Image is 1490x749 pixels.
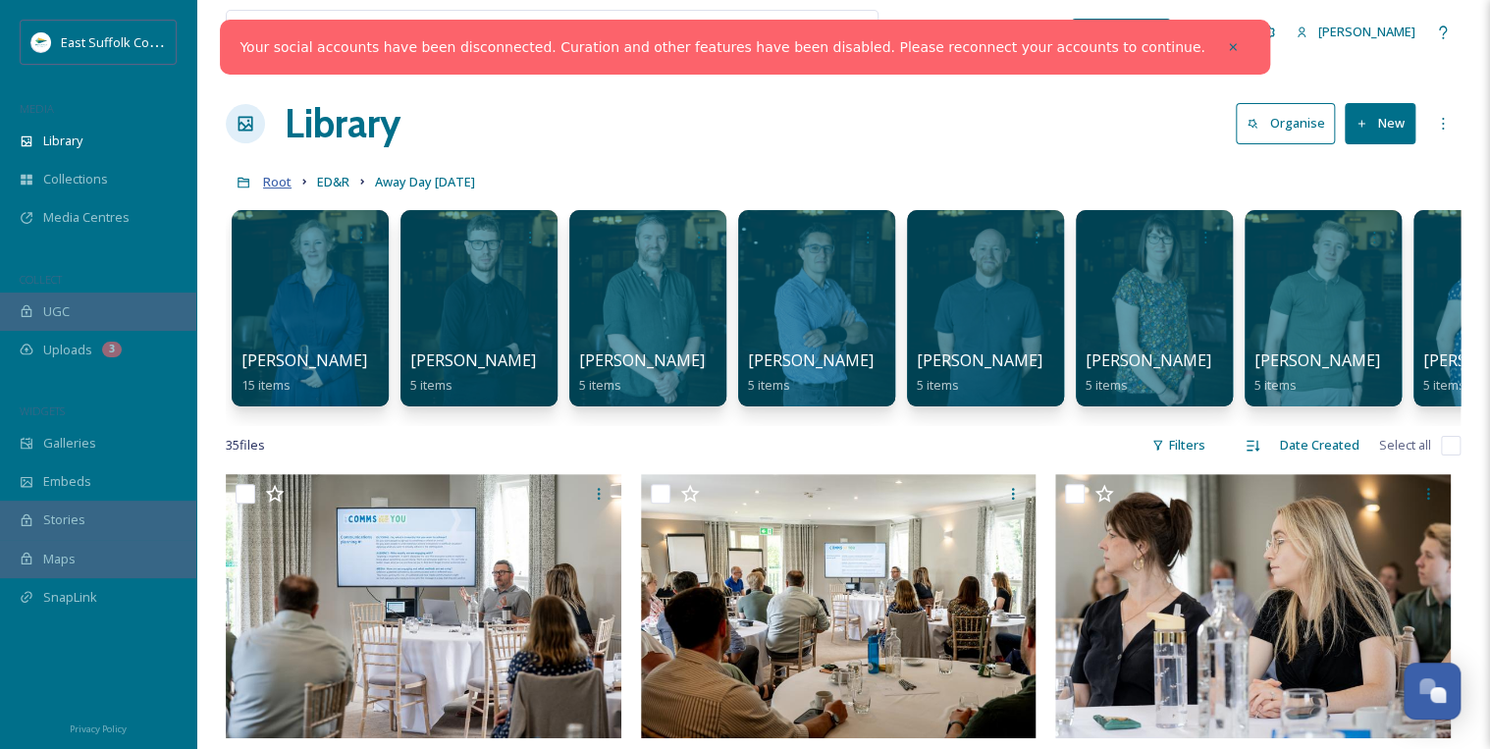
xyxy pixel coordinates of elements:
[317,170,349,193] a: ED&R
[226,436,265,455] span: 35 file s
[263,170,292,193] a: Root
[1318,23,1415,40] span: [PERSON_NAME]
[748,349,874,371] span: [PERSON_NAME]
[43,170,108,188] span: Collections
[748,376,790,394] span: 5 items
[917,376,959,394] span: 5 items
[748,351,874,394] a: [PERSON_NAME]5 items
[641,474,1037,738] img: ext_1750677420.447544_mary@ettphotography.co.uk-Workshop-HIGH-RES-8.jpg
[753,13,868,51] a: View all files
[1254,376,1297,394] span: 5 items
[43,132,82,150] span: Library
[1236,103,1335,143] button: Organise
[579,376,621,394] span: 5 items
[317,173,349,190] span: ED&R
[70,716,127,739] a: Privacy Policy
[241,351,367,394] a: [PERSON_NAME]15 items
[43,472,91,491] span: Embeds
[1286,13,1425,51] a: [PERSON_NAME]
[241,376,291,394] span: 15 items
[917,351,1042,394] a: [PERSON_NAME]5 items
[410,351,536,394] a: [PERSON_NAME]5 items
[43,588,97,607] span: SnapLink
[410,349,536,371] span: [PERSON_NAME]
[263,173,292,190] span: Root
[20,403,65,418] span: WIDGETS
[1423,376,1465,394] span: 5 items
[43,510,85,529] span: Stories
[375,170,475,193] a: Away Day [DATE]
[1142,426,1215,464] div: Filters
[1404,663,1461,720] button: Open Chat
[70,722,127,735] span: Privacy Policy
[226,474,621,738] img: ext_1750677421.933835_mary@ettphotography.co.uk-Workshop-HIGH-RES-9.jpg
[1072,19,1170,46] a: What's New
[43,341,92,359] span: Uploads
[272,11,682,54] input: Search your library
[241,349,367,371] span: [PERSON_NAME]
[1086,376,1128,394] span: 5 items
[1379,436,1431,455] span: Select all
[410,376,452,394] span: 5 items
[579,351,705,394] a: [PERSON_NAME]5 items
[1254,349,1380,371] span: [PERSON_NAME]
[20,101,54,116] span: MEDIA
[1270,426,1369,464] div: Date Created
[1055,474,1451,738] img: ext_1750677418.876512_mary@ettphotography.co.uk-Workshop-HIGH-RES-7.jpg
[43,550,76,568] span: Maps
[43,434,96,453] span: Galleries
[61,32,177,51] span: East Suffolk Council
[375,173,475,190] span: Away Day [DATE]
[43,302,70,321] span: UGC
[1254,351,1380,394] a: [PERSON_NAME]5 items
[43,208,130,227] span: Media Centres
[285,94,400,153] a: Library
[917,349,1042,371] span: [PERSON_NAME]
[1345,103,1415,143] button: New
[20,272,62,287] span: COLLECT
[1086,349,1211,371] span: [PERSON_NAME]
[239,37,1204,58] a: Your social accounts have been disconnected. Curation and other features have been disabled. Plea...
[1086,351,1211,394] a: [PERSON_NAME]5 items
[102,342,122,357] div: 3
[31,32,51,52] img: ESC%20Logo.png
[579,349,705,371] span: [PERSON_NAME]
